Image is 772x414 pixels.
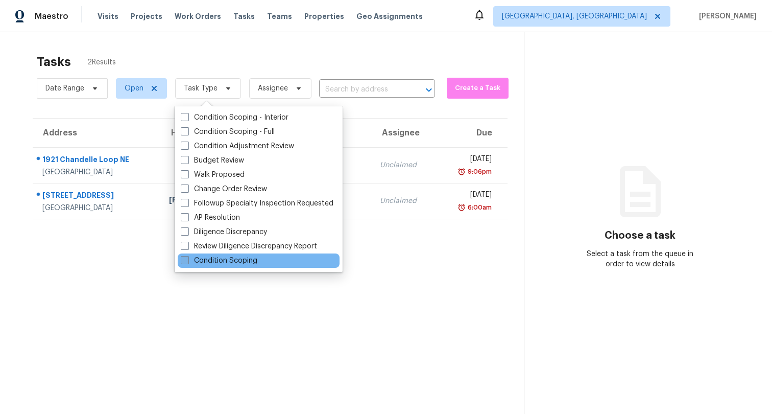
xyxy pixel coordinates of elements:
span: Date Range [45,83,84,94]
img: Overdue Alarm Icon [457,202,466,213]
div: Unclaimed [380,196,428,206]
span: Work Orders [175,11,221,21]
div: [PERSON_NAME] [169,195,245,208]
button: Create a Task [447,78,509,99]
button: Open [422,83,436,97]
label: Condition Scoping - Interior [181,112,288,123]
div: [STREET_ADDRESS] [42,190,153,203]
label: Diligence Discrepancy [181,227,267,237]
label: AP Resolution [181,213,240,223]
label: Budget Review [181,155,244,166]
div: 1921 Chandelle Loop NE [42,154,153,167]
label: Condition Scoping - Full [181,127,275,137]
div: Unclaimed [380,160,428,170]
span: Maestro [35,11,68,21]
span: [GEOGRAPHIC_DATA], [GEOGRAPHIC_DATA] [502,11,647,21]
div: Select a task from the queue in order to view details [583,249,698,269]
span: Geo Assignments [356,11,423,21]
span: Create a Task [452,82,503,94]
th: HPM [161,119,253,147]
img: Overdue Alarm Icon [457,167,466,177]
label: Change Order Review [181,184,267,194]
h3: Choose a task [605,231,675,241]
span: Teams [267,11,292,21]
span: Projects [131,11,162,21]
span: Task Type [184,83,218,94]
span: Open [125,83,143,94]
div: 6:00am [466,202,492,213]
label: Review Diligence Discrepancy Report [181,241,317,251]
label: Condition Adjustment Review [181,141,294,151]
span: Tasks [233,13,255,20]
span: Assignee [258,83,288,94]
div: [GEOGRAPHIC_DATA] [42,167,153,177]
th: Due [437,119,508,147]
div: [DATE] [445,190,492,202]
span: Visits [98,11,118,21]
th: Address [33,119,161,147]
span: 2 Results [87,57,116,67]
div: [GEOGRAPHIC_DATA] [42,203,153,213]
input: Search by address [319,82,406,98]
label: Condition Scoping [181,256,257,266]
h2: Tasks [37,57,71,67]
span: [PERSON_NAME] [695,11,757,21]
span: Properties [304,11,344,21]
th: Assignee [372,119,437,147]
div: 9:06pm [466,167,492,177]
label: Followup Specialty Inspection Requested [181,198,333,209]
label: Walk Proposed [181,170,245,180]
div: [DATE] [445,154,492,167]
